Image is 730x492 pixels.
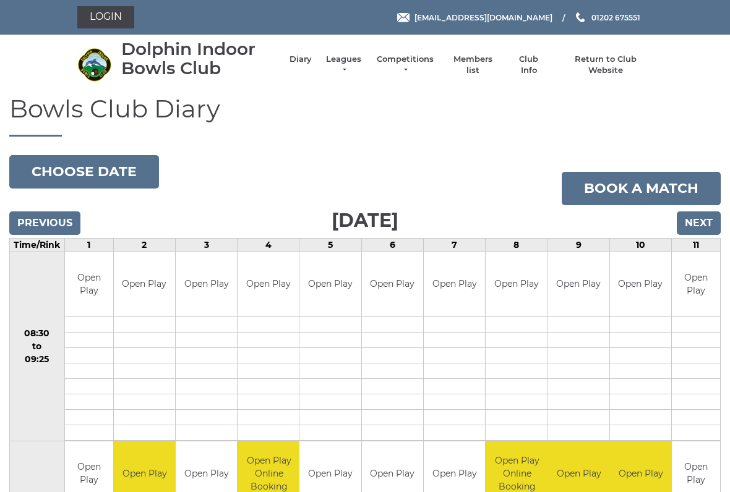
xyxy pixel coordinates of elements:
td: Open Play [176,252,237,317]
td: Open Play [424,252,485,317]
td: 9 [547,238,609,252]
h1: Bowls Club Diary [9,95,721,137]
a: Club Info [511,54,547,76]
td: Open Play [362,252,423,317]
input: Next [677,211,721,235]
td: Open Play [238,252,299,317]
td: Open Play [486,252,547,317]
td: Open Play [672,252,720,317]
td: 10 [609,238,671,252]
td: 3 [175,238,237,252]
td: 1 [64,238,113,252]
input: Previous [9,211,80,235]
td: Open Play [610,252,671,317]
img: Email [397,13,410,22]
td: Open Play [65,252,113,317]
a: Phone us 01202 675551 [574,12,640,23]
td: 4 [238,238,299,252]
td: 2 [113,238,175,252]
a: Email [EMAIL_ADDRESS][DOMAIN_NAME] [397,12,552,23]
td: 8 [486,238,547,252]
td: Open Play [299,252,361,317]
a: Leagues [324,54,363,76]
td: 11 [672,238,721,252]
a: Book a match [562,172,721,205]
td: 6 [361,238,423,252]
td: 7 [423,238,485,252]
img: Dolphin Indoor Bowls Club [77,48,111,82]
a: Login [77,6,134,28]
button: Choose date [9,155,159,189]
div: Dolphin Indoor Bowls Club [121,40,277,78]
a: Return to Club Website [559,54,653,76]
a: Diary [290,54,312,65]
a: Members list [447,54,498,76]
a: Competitions [376,54,435,76]
td: 5 [299,238,361,252]
span: [EMAIL_ADDRESS][DOMAIN_NAME] [414,12,552,22]
td: Time/Rink [10,238,65,252]
td: Open Play [114,252,175,317]
img: Phone us [576,12,585,22]
td: 08:30 to 09:25 [10,252,65,441]
td: Open Play [547,252,609,317]
span: 01202 675551 [591,12,640,22]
